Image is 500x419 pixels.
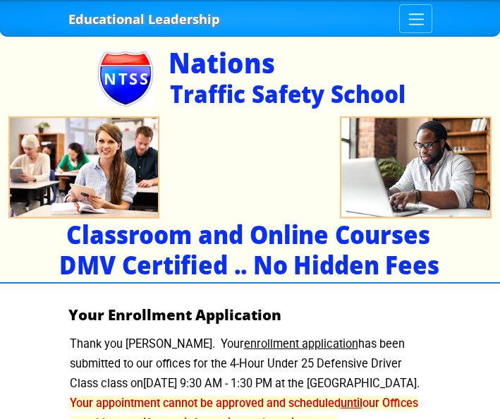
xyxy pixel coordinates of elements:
button: Toggle navigation [399,4,432,33]
a: Educational Leadership [68,7,220,30]
u: enrollment application [244,337,358,351]
img: DMV Approved Florida Traffic School Classes [8,25,492,286]
span: [DATE] 9:30 AM - 1:30 PM at the [GEOGRAPHIC_DATA]. [143,377,420,390]
h1: Your Enrollment Application [68,306,432,323]
u: until [341,396,362,410]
